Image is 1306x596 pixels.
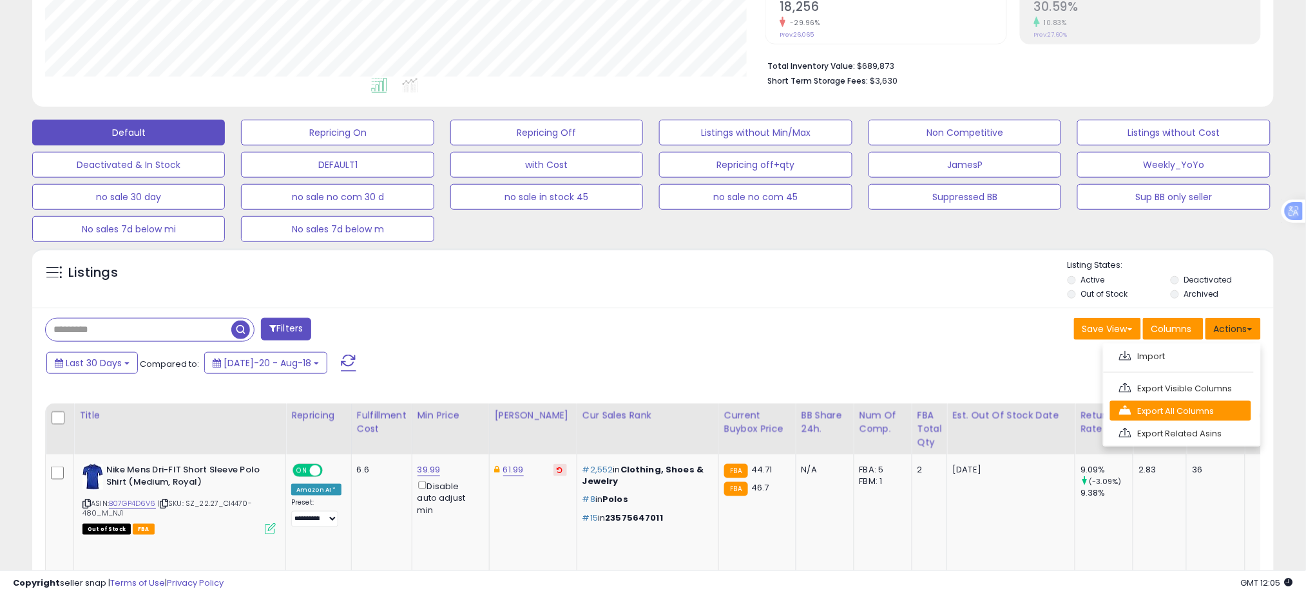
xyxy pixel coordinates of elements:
button: Default [32,120,225,145]
small: FBA [724,464,748,478]
a: Privacy Policy [167,577,224,589]
button: no sale in stock 45 [450,184,643,210]
small: Prev: 27.60% [1034,31,1068,39]
span: #8 [582,493,595,505]
p: in [582,512,709,524]
div: Min Price [418,409,484,422]
button: Non Competitive [869,120,1061,145]
small: FBA [724,482,748,496]
small: (-3.09%) [1090,476,1122,487]
div: FBM: 1 [859,476,902,487]
button: Sup BB only seller [1077,184,1270,210]
label: Archived [1184,288,1218,299]
span: #15 [582,512,598,524]
button: no sale no com 30 d [241,184,434,210]
div: Cur Sales Rank [582,409,713,422]
div: 36 [1192,464,1235,476]
div: ASIN: [82,464,276,533]
span: FBA [133,524,155,535]
a: Import [1110,346,1251,366]
div: BB Share 24h. [802,409,849,436]
h5: Listings [68,264,118,282]
div: 6.6 [357,464,402,476]
button: Save View [1074,318,1141,340]
small: -29.96% [785,18,820,28]
div: 2 [917,464,937,476]
img: 31SO-1yoTeL._SL40_.jpg [82,464,103,490]
span: Clothing, Shoes & Jewelry [582,463,704,487]
span: All listings that are currently out of stock and unavailable for purchase on Amazon [82,524,131,535]
button: no sale 30 day [32,184,225,210]
div: Repricing [291,409,346,422]
div: Num of Comp. [859,409,907,436]
span: 46.7 [751,481,769,494]
p: [DATE] [952,464,1065,476]
button: Weekly_YoYo [1077,152,1270,178]
div: FBA Total Qty [917,409,942,449]
b: Short Term Storage Fees: [767,75,868,86]
button: Columns [1143,318,1204,340]
span: 2025-09-18 12:05 GMT [1241,577,1293,589]
button: Last 30 Days [46,352,138,374]
span: #2,552 [582,463,613,476]
button: Repricing off+qty [659,152,852,178]
span: Compared to: [140,358,199,370]
div: Current Buybox Price [724,409,791,436]
button: [DATE]-20 - Aug-18 [204,352,327,374]
span: Columns [1151,322,1192,335]
div: 9.09% [1080,464,1133,476]
b: Total Inventory Value: [767,61,855,71]
div: Disable auto adjust min [418,479,479,516]
div: Fulfillment Cost [357,409,407,436]
button: Repricing Off [450,120,643,145]
p: in [582,494,709,505]
b: Nike Mens Dri-FIT Short Sleeve Polo Shirt (Medium, Royal) [106,464,263,491]
div: Amazon AI * [291,484,341,496]
span: Polos [602,493,628,505]
p: in [582,464,709,487]
button: Suppressed BB [869,184,1061,210]
div: Preset: [291,498,341,527]
button: DEFAULT1 [241,152,434,178]
a: Export Visible Columns [1110,378,1251,398]
button: No sales 7d below m [241,216,434,242]
a: Terms of Use [110,577,165,589]
button: Repricing On [241,120,434,145]
button: Listings without Min/Max [659,120,852,145]
a: Export Related Asins [1110,424,1251,443]
button: Filters [261,318,311,340]
button: with Cost [450,152,643,178]
a: 39.99 [418,463,441,476]
button: JamesP [869,152,1061,178]
small: 10.83% [1040,18,1067,28]
div: Return Rate [1080,409,1128,436]
div: seller snap | | [13,577,224,590]
p: Listing States: [1068,259,1274,272]
div: 2.83 [1138,464,1176,476]
small: Prev: 26,065 [780,31,814,39]
span: 23575647011 [605,512,663,524]
div: 9.38% [1080,487,1133,499]
div: N/A [802,464,844,476]
button: No sales 7d below mi [32,216,225,242]
span: Last 30 Days [66,357,122,369]
button: no sale no com 45 [659,184,852,210]
span: 44.71 [751,463,773,476]
button: Deactivated & In Stock [32,152,225,178]
div: [PERSON_NAME] [495,409,571,422]
span: ON [294,465,310,476]
strong: Copyright [13,577,60,589]
a: 61.99 [503,463,524,476]
label: Active [1081,274,1105,285]
label: Deactivated [1184,274,1232,285]
a: Export All Columns [1110,401,1251,421]
div: Title [79,409,280,422]
span: [DATE]-20 - Aug-18 [224,357,311,369]
label: Out of Stock [1081,288,1128,299]
div: Est. Out Of Stock Date [952,409,1070,422]
li: $689,873 [767,57,1251,73]
span: OFF [321,465,341,476]
button: Actions [1205,318,1261,340]
a: B07GP4D6V6 [109,498,156,509]
div: FBA: 5 [859,464,902,476]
